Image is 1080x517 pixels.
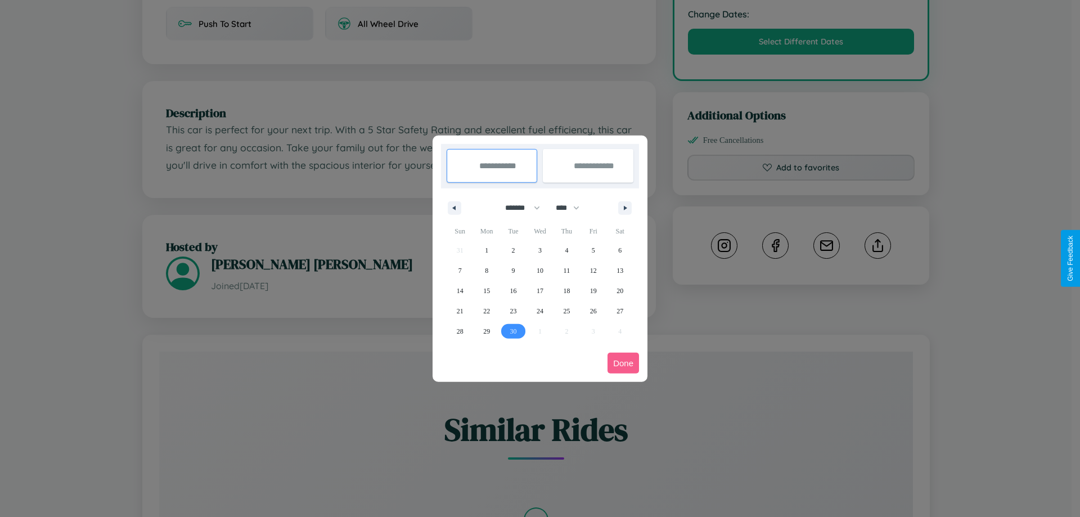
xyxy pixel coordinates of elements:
[483,301,490,321] span: 22
[590,260,597,281] span: 12
[526,240,553,260] button: 3
[473,260,499,281] button: 8
[473,240,499,260] button: 1
[580,222,606,240] span: Fri
[537,301,543,321] span: 24
[473,301,499,321] button: 22
[526,281,553,301] button: 17
[537,281,543,301] span: 17
[616,301,623,321] span: 27
[607,222,633,240] span: Sat
[447,281,473,301] button: 14
[563,301,570,321] span: 25
[483,281,490,301] span: 15
[473,281,499,301] button: 15
[580,281,606,301] button: 19
[485,240,488,260] span: 1
[500,301,526,321] button: 23
[447,222,473,240] span: Sun
[526,301,553,321] button: 24
[500,321,526,341] button: 30
[473,321,499,341] button: 29
[607,353,639,374] button: Done
[500,260,526,281] button: 9
[526,222,553,240] span: Wed
[553,281,580,301] button: 18
[537,260,543,281] span: 10
[526,260,553,281] button: 10
[553,301,580,321] button: 25
[553,240,580,260] button: 4
[618,240,622,260] span: 6
[483,321,490,341] span: 29
[590,281,597,301] span: 19
[616,281,623,301] span: 20
[500,222,526,240] span: Tue
[553,260,580,281] button: 11
[485,260,488,281] span: 8
[580,301,606,321] button: 26
[607,301,633,321] button: 27
[512,260,515,281] span: 9
[580,260,606,281] button: 12
[590,301,597,321] span: 26
[457,281,463,301] span: 14
[607,260,633,281] button: 13
[538,240,542,260] span: 3
[607,281,633,301] button: 20
[592,240,595,260] span: 5
[500,281,526,301] button: 16
[1066,236,1074,281] div: Give Feedback
[457,321,463,341] span: 28
[510,281,517,301] span: 16
[563,281,570,301] span: 18
[473,222,499,240] span: Mon
[565,240,568,260] span: 4
[553,222,580,240] span: Thu
[510,301,517,321] span: 23
[500,240,526,260] button: 2
[510,321,517,341] span: 30
[457,301,463,321] span: 21
[447,321,473,341] button: 28
[447,260,473,281] button: 7
[447,301,473,321] button: 21
[580,240,606,260] button: 5
[512,240,515,260] span: 2
[564,260,570,281] span: 11
[458,260,462,281] span: 7
[616,260,623,281] span: 13
[607,240,633,260] button: 6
